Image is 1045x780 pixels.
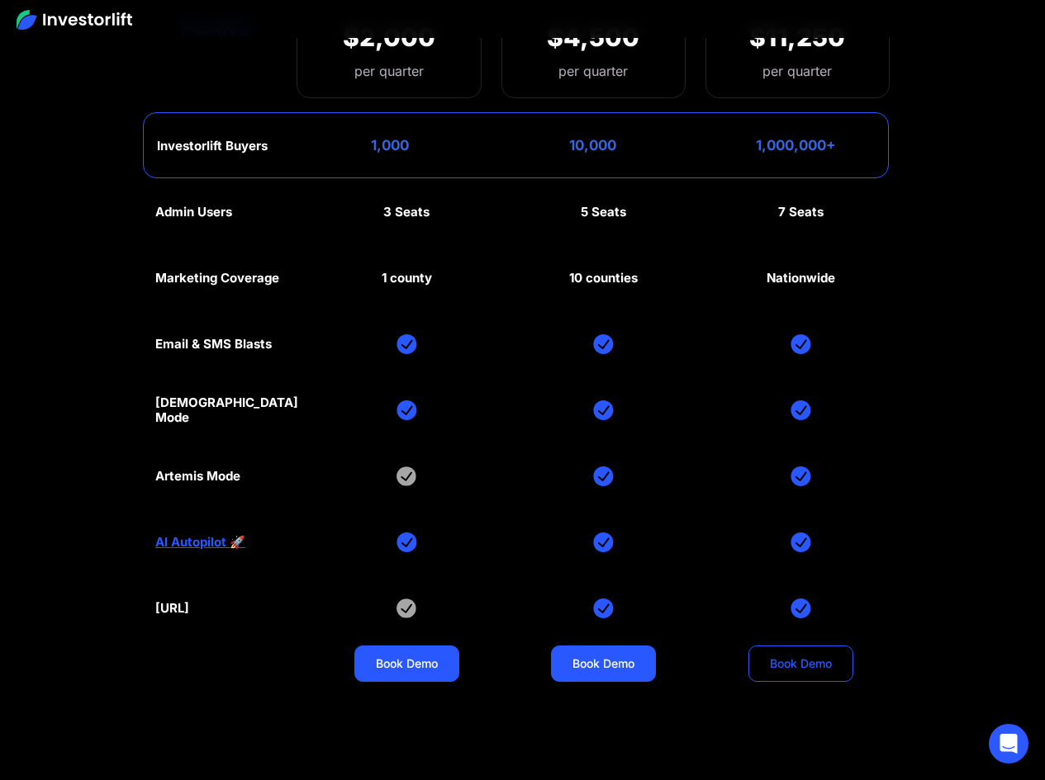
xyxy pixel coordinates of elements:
[778,205,824,220] div: 7 Seats
[354,645,459,682] a: Book Demo
[762,61,832,81] div: per quarter
[155,395,298,425] div: [DEMOGRAPHIC_DATA] Mode
[155,535,245,550] a: AI Autopilot 🚀
[581,205,626,220] div: 5 Seats
[157,139,268,154] div: Investorlift Buyers
[569,137,616,154] div: 10,000
[748,645,853,682] a: Book Demo
[756,137,836,154] div: 1,000,000+
[155,337,272,352] div: Email & SMS Blasts
[569,271,638,286] div: 10 counties
[371,137,409,154] div: 1,000
[343,61,435,81] div: per quarter
[558,61,628,81] div: per quarter
[767,271,835,286] div: Nationwide
[989,724,1028,763] div: Open Intercom Messenger
[383,205,430,220] div: 3 Seats
[551,645,656,682] a: Book Demo
[155,469,240,484] div: Artemis Mode
[155,601,189,616] div: [URL]
[155,205,232,220] div: Admin Users
[155,271,279,286] div: Marketing Coverage
[382,271,432,286] div: 1 county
